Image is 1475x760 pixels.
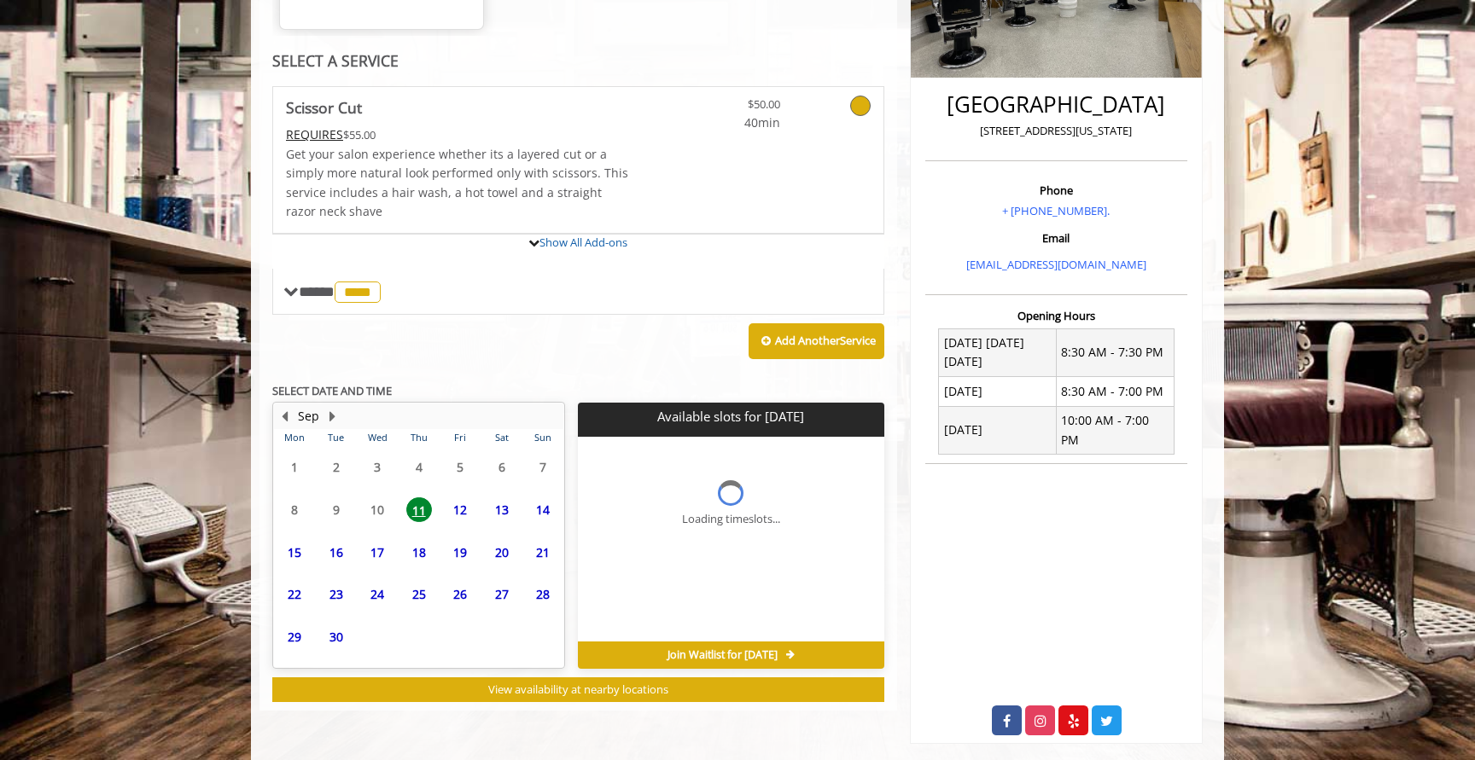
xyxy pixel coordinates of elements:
[930,232,1183,244] h3: Email
[274,616,315,658] td: Select day29
[1056,377,1174,406] td: 8:30 AM - 7:00 PM
[406,497,432,522] span: 11
[406,582,432,606] span: 25
[668,648,778,662] span: Join Waitlist for [DATE]
[481,429,522,446] th: Sat
[489,582,515,606] span: 27
[286,96,362,119] b: Scissor Cut
[447,497,473,522] span: 12
[930,184,1183,196] h3: Phone
[939,377,1057,406] td: [DATE]
[481,531,522,573] td: Select day20
[272,383,392,398] b: SELECT DATE AND TIME
[749,323,884,359] button: Add AnotherService
[1002,203,1110,218] a: + [PHONE_NUMBER].
[1056,328,1174,377] td: 8:30 AM - 7:30 PM
[530,582,556,606] span: 28
[398,573,439,616] td: Select day25
[440,573,481,616] td: Select day26
[522,489,564,531] td: Select day14
[357,531,398,573] td: Select day17
[324,582,349,606] span: 23
[324,540,349,565] span: 16
[679,113,780,132] span: 40min
[364,540,390,565] span: 17
[585,409,877,424] p: Available slots for [DATE]
[315,616,356,658] td: Select day30
[282,624,307,649] span: 29
[398,429,439,446] th: Thu
[274,531,315,573] td: Select day15
[939,328,1057,377] td: [DATE] [DATE] [DATE]
[682,510,780,528] div: Loading timeslots...
[282,582,307,606] span: 22
[315,429,356,446] th: Tue
[286,145,629,222] p: Get your salon experience whether its a layered cut or a simply more natural look performed only ...
[286,126,343,142] span: This service needs some Advance to be paid before we block your appointment
[440,531,481,573] td: Select day19
[440,489,481,531] td: Select day12
[274,573,315,616] td: Select day22
[277,407,291,426] button: Previous Month
[530,497,556,522] span: 14
[522,429,564,446] th: Sun
[530,540,556,565] span: 21
[966,257,1146,272] a: [EMAIL_ADDRESS][DOMAIN_NAME]
[325,407,339,426] button: Next Month
[489,540,515,565] span: 20
[272,677,884,702] button: View availability at nearby locations
[398,489,439,531] td: Select day11
[481,573,522,616] td: Select day27
[315,531,356,573] td: Select day16
[364,582,390,606] span: 24
[357,429,398,446] th: Wed
[481,489,522,531] td: Select day13
[939,406,1057,455] td: [DATE]
[539,235,627,250] a: Show All Add-ons
[1056,406,1174,455] td: 10:00 AM - 7:00 PM
[272,233,884,235] div: Scissor Cut Add-onS
[315,573,356,616] td: Select day23
[282,540,307,565] span: 15
[357,573,398,616] td: Select day24
[286,125,629,144] div: $55.00
[925,310,1187,322] h3: Opening Hours
[679,87,780,132] a: $50.00
[447,540,473,565] span: 19
[489,497,515,522] span: 13
[272,53,884,69] div: SELECT A SERVICE
[930,122,1183,140] p: [STREET_ADDRESS][US_STATE]
[522,531,564,573] td: Select day21
[522,573,564,616] td: Select day28
[274,429,315,446] th: Mon
[406,540,432,565] span: 18
[488,682,668,697] span: View availability at nearby locations
[930,92,1183,117] h2: [GEOGRAPHIC_DATA]
[440,429,481,446] th: Fri
[398,531,439,573] td: Select day18
[447,582,473,606] span: 26
[298,407,319,426] button: Sep
[775,333,876,348] b: Add Another Service
[324,624,349,649] span: 30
